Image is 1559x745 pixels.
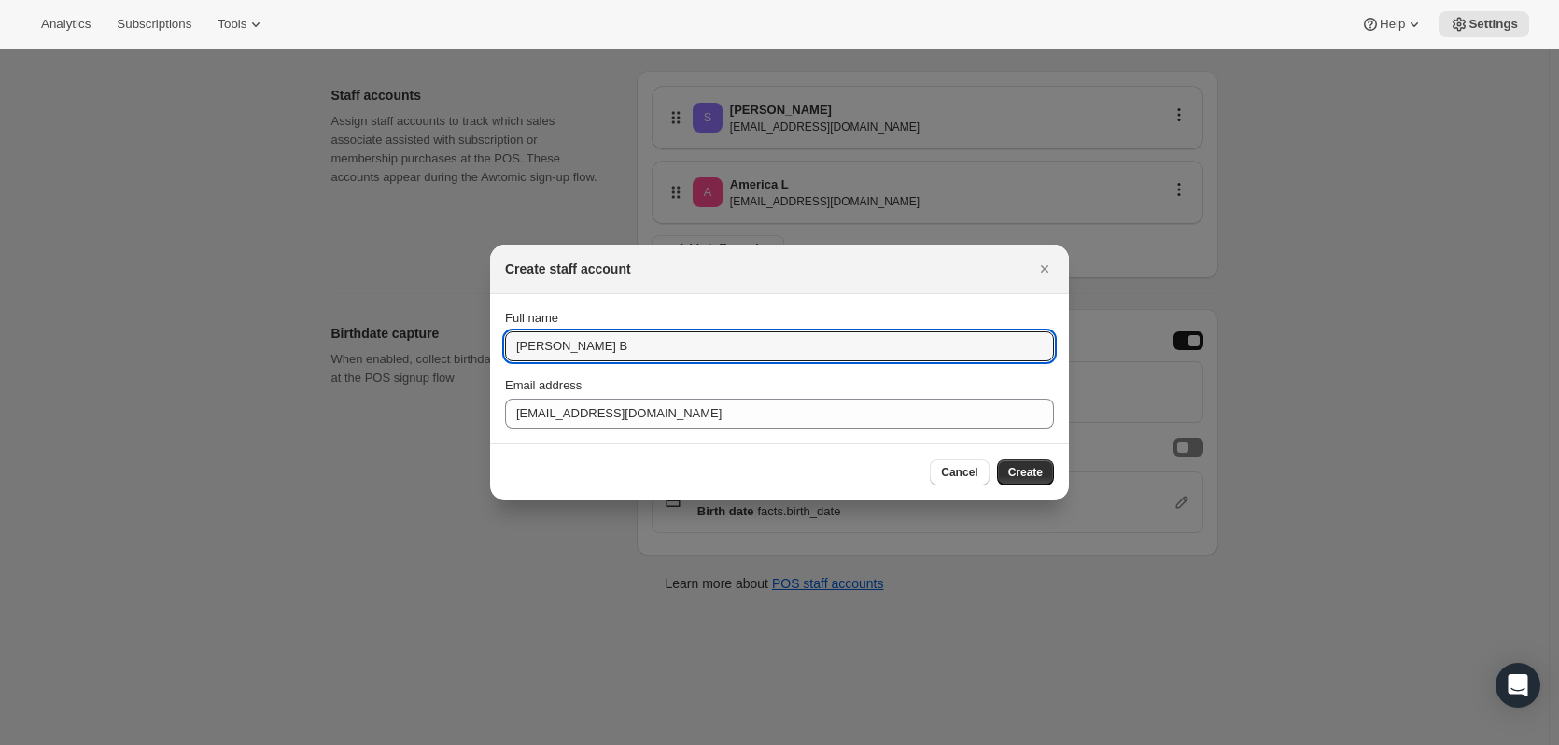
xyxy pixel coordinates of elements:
div: Open Intercom Messenger [1496,663,1540,708]
span: Analytics [41,17,91,32]
button: Analytics [30,11,102,37]
button: Subscriptions [105,11,203,37]
h2: Create staff account [505,260,631,278]
span: Email address [505,378,582,392]
button: Cancel [930,459,989,485]
button: Settings [1439,11,1529,37]
span: Settings [1468,17,1518,32]
button: Create [997,459,1054,485]
span: Full name [505,311,558,325]
span: Tools [218,17,246,32]
span: Create [1008,465,1043,480]
span: Cancel [941,465,977,480]
button: Help [1350,11,1435,37]
button: Tools [206,11,276,37]
span: Subscriptions [117,17,191,32]
span: Help [1380,17,1405,32]
button: Close [1032,256,1058,282]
